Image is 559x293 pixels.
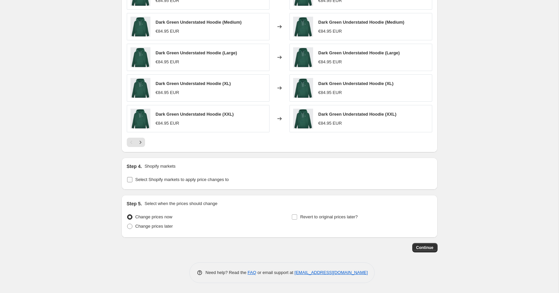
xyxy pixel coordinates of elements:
[144,200,217,207] p: Select when the prices should change
[318,59,342,64] span: €84.95 EUR
[318,50,400,55] span: Dark Green Understated Hoodie (Large)
[318,121,342,126] span: €84.95 EUR
[293,109,313,129] img: JXZ7AYNGNG_1_80x.jpg
[412,243,438,252] button: Continue
[156,112,234,117] span: Dark Green Understated Hoodie (XXL)
[144,163,175,170] p: Shopify markets
[156,90,179,95] span: €84.95 EUR
[136,138,145,147] button: Next
[248,270,256,275] a: FAQ
[156,20,242,25] span: Dark Green Understated Hoodie (Medium)
[416,245,434,250] span: Continue
[156,29,179,34] span: €84.95 EUR
[156,121,179,126] span: €84.95 EUR
[318,112,397,117] span: Dark Green Understated Hoodie (XXL)
[206,270,248,275] span: Need help? Read the
[130,17,150,37] img: JXZ7AYNGNG_1_80x.jpg
[318,29,342,34] span: €84.95 EUR
[130,78,150,98] img: JXZ7AYNGNG_1_80x.jpg
[300,214,358,219] span: Revert to original prices later?
[318,81,394,86] span: Dark Green Understated Hoodie (XL)
[293,17,313,37] img: JXZ7AYNGNG_1_80x.jpg
[318,20,405,25] span: Dark Green Understated Hoodie (Medium)
[127,138,145,147] nav: Pagination
[156,81,231,86] span: Dark Green Understated Hoodie (XL)
[135,177,229,182] span: Select Shopify markets to apply price changes to
[127,200,142,207] h2: Step 5.
[127,163,142,170] h2: Step 4.
[156,50,237,55] span: Dark Green Understated Hoodie (Large)
[130,47,150,67] img: JXZ7AYNGNG_1_80x.jpg
[293,78,313,98] img: JXZ7AYNGNG_1_80x.jpg
[318,90,342,95] span: €84.95 EUR
[293,47,313,67] img: JXZ7AYNGNG_1_80x.jpg
[130,109,150,129] img: JXZ7AYNGNG_1_80x.jpg
[294,270,368,275] a: [EMAIL_ADDRESS][DOMAIN_NAME]
[135,214,172,219] span: Change prices now
[256,270,294,275] span: or email support at
[156,59,179,64] span: €84.95 EUR
[135,224,173,229] span: Change prices later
